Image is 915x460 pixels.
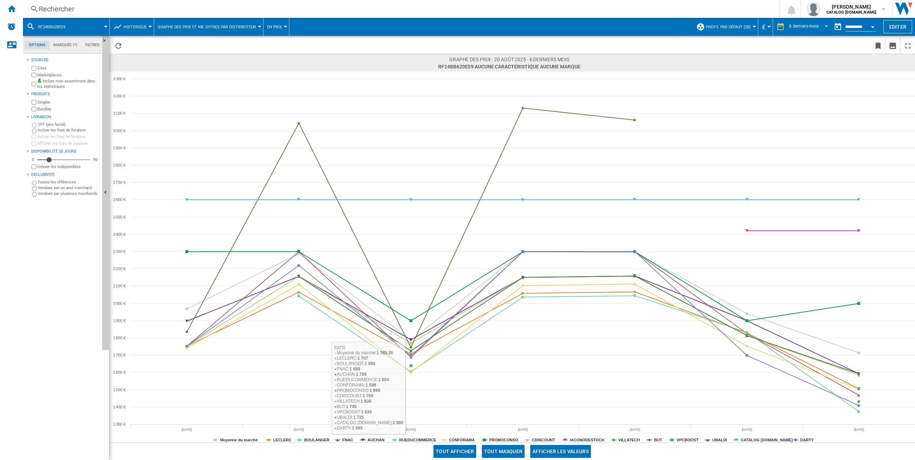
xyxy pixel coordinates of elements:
[433,445,476,458] button: Tout afficher
[32,107,36,111] input: Bundles
[38,122,99,127] label: OFF (prix facial)
[158,25,256,29] span: Graphe des prix et nb. offres par distributeur
[37,72,99,78] label: Marketplaces
[182,428,192,431] tspan: [DATE]
[32,66,36,71] input: Sites
[91,157,99,162] div: 90
[449,438,475,442] tspan: CONFORAMA
[31,57,99,63] div: Sources
[113,267,125,271] tspan: 2 200 €
[38,128,99,133] label: Inclure les frais de livraison
[37,78,42,83] img: mysite-bg-18x18.png
[49,41,81,49] md-tab-item: Marques (*)
[854,428,864,431] tspan: [DATE]
[438,63,580,70] span: RF24BB620ES9 Aucune caractéristique Aucune marque
[32,164,36,169] input: Afficher les frais de livraison
[886,37,900,54] button: Télécharger en image
[25,41,49,49] md-tab-item: Options
[758,18,773,36] md-menu: Currency
[706,18,754,36] button: Profil par défaut (28)
[696,18,754,36] div: Profil par défaut (28)
[102,36,111,49] button: Masquer
[438,56,580,63] span: Graphe des prix - 20 août 2025 - 6 derniers mois
[37,141,99,146] label: Afficher les frais de livraison
[32,123,37,128] input: OFF (prix facial)
[27,18,106,36] div: RF24BB620ES9
[113,318,125,323] tspan: 1 900 €
[7,22,16,31] img: alerts-logo.svg
[113,405,125,409] tspan: 1 400 €
[31,172,99,178] div: Exclusivité
[124,25,147,29] span: Historique
[866,19,879,32] button: Open calendar
[267,25,282,29] span: En prix
[654,438,662,442] tspan: BUT
[630,428,640,431] tspan: [DATE]
[532,438,555,442] tspan: CDISCOUNT
[831,20,845,34] button: md-calendar
[113,232,125,236] tspan: 2 400 €
[32,186,37,191] input: Vendues par un seul marchand
[113,77,125,81] tspan: 3 300 €
[741,438,793,442] tspan: CATALOG [DOMAIN_NAME]
[113,180,125,185] tspan: 2 700 €
[113,18,150,36] div: Historique
[32,141,36,146] input: Afficher les frais de livraison
[530,445,591,458] button: Afficher les valeurs
[901,37,915,54] button: Plein écran
[37,134,99,139] label: Inclure les frais de livraison
[113,215,125,219] tspan: 2 500 €
[489,438,518,442] tspan: PROMOCONSO
[789,24,819,29] div: 6 derniers mois
[37,78,99,90] label: Inclure mon assortiment dans les statistiques
[113,163,125,167] tspan: 2 800 €
[706,25,751,29] span: Profil par défaut (28)
[113,336,125,340] tspan: 1 800 €
[273,438,291,442] tspan: LECLERC
[32,129,37,133] input: Inclure les frais de livraison
[883,20,912,33] button: Editer
[113,111,125,115] tspan: 3 100 €
[113,370,125,374] tspan: 1 600 €
[267,18,285,36] button: En prix
[37,66,99,71] label: Sites
[618,438,640,442] tspan: VILLATECH
[38,185,99,191] label: Vendues par un seul marchand
[37,156,90,163] md-slider: Disponibilité
[712,438,727,442] tspan: UBALDI
[294,428,304,431] tspan: [DATE]
[32,181,37,185] input: Toutes les références
[32,73,36,77] input: Marketplaces
[677,438,698,442] tspan: VPCBOOST
[37,164,99,169] label: Enlever les indisponibles
[102,36,109,350] button: Masquer
[32,134,36,139] input: Inclure les frais de livraison
[37,106,99,112] label: Bundles
[31,91,99,97] div: Produits
[113,301,125,306] tspan: 2 000 €
[158,18,260,36] button: Graphe des prix et nb. offres par distributeur
[113,249,125,254] tspan: 2 300 €
[826,10,876,15] b: CATALOG [DOMAIN_NAME]
[38,25,65,29] span: RF24BB620ES9
[304,438,330,442] tspan: BOULANGER
[518,428,528,431] tspan: [DATE]
[113,284,125,288] tspan: 2 100 €
[406,428,416,431] tspan: [DATE]
[32,80,36,88] input: Inclure mon assortiment dans les statistiques
[806,2,821,16] img: profile.jpg
[32,100,36,105] input: Singles
[32,192,37,197] input: Vendues par plusieurs marchands
[124,18,150,36] button: Historique
[800,438,814,442] tspan: DARTY
[762,18,769,36] button: €
[113,129,125,133] tspan: 3 000 €
[399,438,436,442] tspan: RUEDUCOMMERCE
[482,445,525,458] button: Tout masquer
[31,114,99,120] div: Livraison
[342,438,353,442] tspan: FNAC
[113,388,125,392] tspan: 1 500 €
[113,422,125,426] tspan: 1 300 €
